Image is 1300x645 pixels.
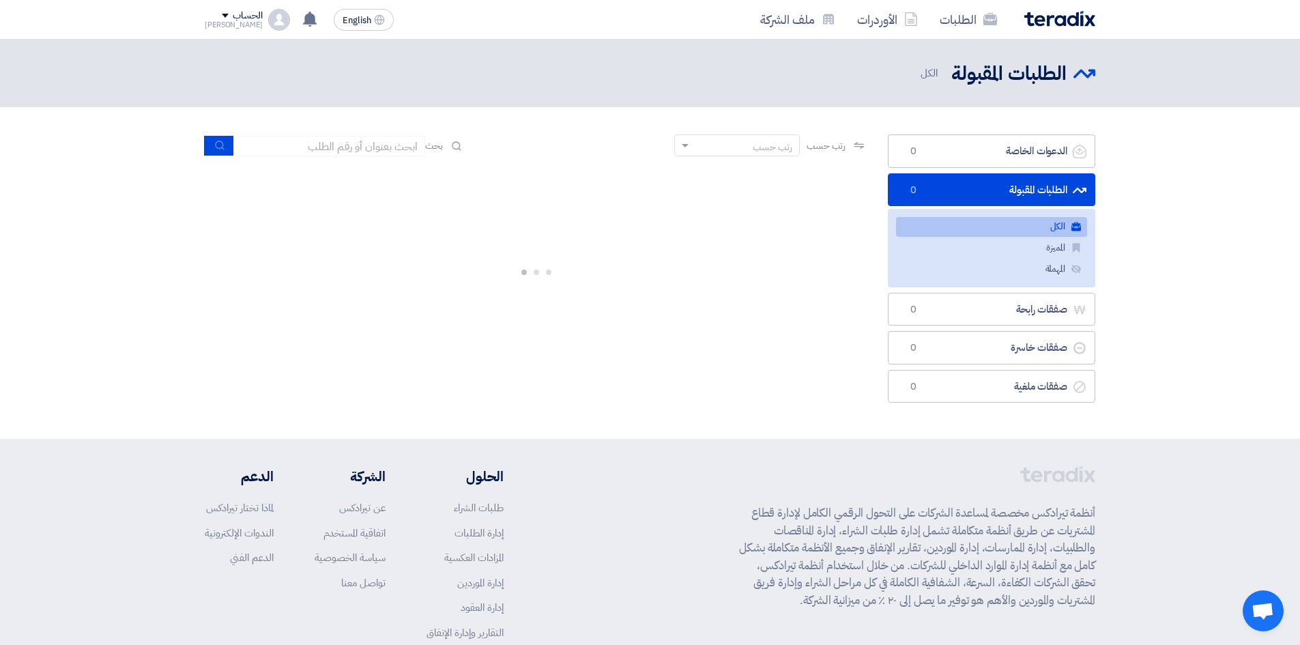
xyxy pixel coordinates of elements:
[749,3,846,35] a: ملف الشركة
[427,466,504,487] li: الحلول
[753,140,792,154] div: رتب حسب
[454,500,504,515] a: طلبات الشراء
[323,526,386,541] a: اتفاقية المستخدم
[1024,11,1095,27] img: Teradix logo
[888,173,1095,207] a: الطلبات المقبولة0
[888,331,1095,364] a: صفقات خاسرة0
[888,293,1095,326] a: صفقات رابحة0
[846,3,929,35] a: الأوردرات
[929,3,1008,35] a: الطلبات
[905,145,921,158] span: 0
[343,16,371,25] span: English
[807,139,846,153] span: رتب حسب
[315,466,386,487] li: الشركة
[444,550,504,565] a: المزادات العكسية
[205,526,274,541] a: الندوات الإلكترونية
[315,550,386,565] a: سياسة الخصوصية
[339,500,386,515] a: عن تيرادكس
[341,575,386,590] a: تواصل معنا
[905,303,921,317] span: 0
[905,341,921,355] span: 0
[896,259,1087,279] a: المهملة
[888,370,1095,403] a: صفقات ملغية0
[739,504,1095,609] p: أنظمة تيرادكس مخصصة لمساعدة الشركات على التحول الرقمي الكامل لإدارة قطاع المشتريات عن طريق أنظمة ...
[206,500,274,515] a: لماذا تختار تيرادكس
[205,21,263,29] div: [PERSON_NAME]
[461,600,504,615] a: إدارة العقود
[334,9,394,31] button: English
[1243,590,1284,631] a: دردشة مفتوحة
[205,466,274,487] li: الدعم
[268,9,290,31] img: profile_test.png
[230,550,274,565] a: الدعم الفني
[921,66,940,81] span: الكل
[425,139,443,153] span: بحث
[896,217,1087,237] a: الكل
[234,136,425,156] input: ابحث بعنوان أو رقم الطلب
[896,238,1087,258] a: المميزة
[905,380,921,394] span: 0
[457,575,504,590] a: إدارة الموردين
[233,10,262,22] div: الحساب
[905,184,921,197] span: 0
[888,134,1095,168] a: الدعوات الخاصة0
[427,625,504,640] a: التقارير وإدارة الإنفاق
[951,61,1067,87] h2: الطلبات المقبولة
[454,526,504,541] a: إدارة الطلبات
